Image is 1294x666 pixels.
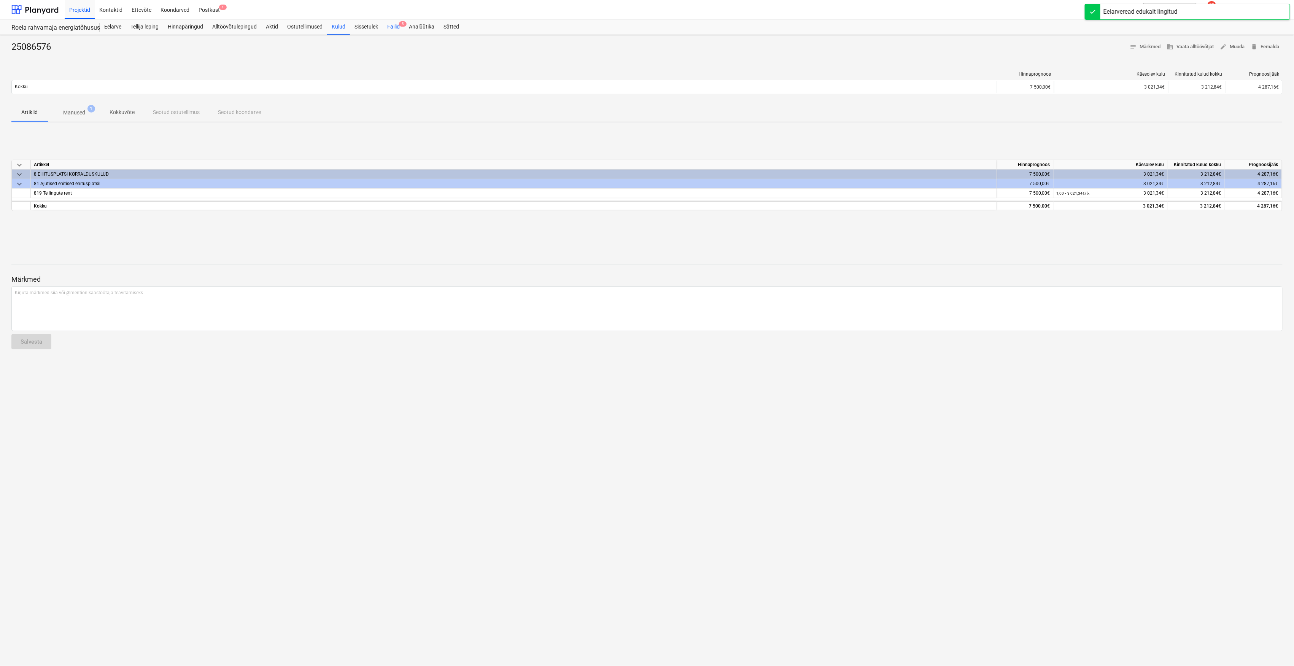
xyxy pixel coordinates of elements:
span: 5 [399,21,407,27]
div: 3 021,34€ [1057,84,1165,90]
div: Hinnaprognoos [997,160,1054,170]
a: Sätted [439,19,464,35]
span: 1 [219,5,227,10]
span: notes [1130,43,1137,50]
a: Tellija leping [126,19,163,35]
span: 4 287,16€ [1259,84,1279,90]
p: Kokkuvõte [110,108,135,116]
a: Kulud [327,19,350,35]
div: 25086576 [11,41,57,53]
div: Failid [383,19,404,35]
span: keyboard_arrow_down [15,160,24,170]
div: 8 EHITUSPLATSI KORRALDUSKULUD [34,170,993,179]
div: Kokku [31,201,997,210]
div: 4 287,16€ [1225,201,1282,210]
div: 7 500,00€ [997,81,1054,93]
button: Muuda [1217,41,1248,53]
div: 4 287,16€ [1225,179,1282,189]
div: Käesolev kulu [1054,160,1168,170]
p: Kokku [15,84,28,90]
span: business [1167,43,1174,50]
div: 7 500,00€ [997,189,1054,198]
a: Sissetulek [350,19,383,35]
a: Analüütika [404,19,439,35]
a: Ostutellimused [283,19,327,35]
div: Käesolev kulu [1057,71,1165,77]
div: 3 212,84€ [1168,81,1225,93]
p: Artiklid [21,108,39,116]
span: keyboard_arrow_down [15,179,24,189]
p: Märkmed [11,275,1283,284]
a: Aktid [261,19,283,35]
div: 4 287,16€ [1225,170,1282,179]
div: 3 021,34€ [1057,189,1164,198]
span: Eemalda [1251,43,1280,51]
p: Manused [63,109,85,117]
span: edit [1220,43,1227,50]
div: Eelarveread edukalt lingitud [1103,7,1178,16]
span: 4 287,16€ [1258,190,1278,196]
div: 7 500,00€ [997,201,1054,210]
div: 3 021,34€ [1057,179,1164,189]
div: 3 021,34€ [1057,170,1164,179]
div: 3 212,84€ [1168,170,1225,179]
a: Failid5 [383,19,404,35]
div: 81 Ajutised ehitised ehitusplatsil [34,179,993,188]
span: 1 [87,105,95,113]
div: Artikkel [31,160,997,170]
div: 3 212,84€ [1168,201,1225,210]
span: Muuda [1220,43,1245,51]
div: 3 212,84€ [1168,179,1225,189]
div: Kinnitatud kulud kokku [1172,71,1222,77]
a: Alltöövõtulepingud [208,19,261,35]
div: Roela rahvamaja energiatõhususe ehitustööd [ROELA] [11,24,91,32]
small: 1,00 × 3 021,34€ / tk [1057,191,1090,195]
span: Vaata alltöövõtjat [1167,43,1214,51]
div: 3 021,34€ [1057,201,1164,211]
span: Märkmed [1130,43,1161,51]
span: 3 212,84€ [1201,190,1221,196]
div: 7 500,00€ [997,179,1054,189]
button: Eemalda [1248,41,1283,53]
button: Märkmed [1127,41,1164,53]
span: delete [1251,43,1258,50]
div: 7 500,00€ [997,170,1054,179]
a: Hinnapäringud [163,19,208,35]
div: Prognoosijääk [1229,71,1280,77]
button: Vaata alltöövõtjat [1164,41,1217,53]
span: 819 Tellingute rent [34,190,72,196]
span: keyboard_arrow_down [15,170,24,179]
div: Hinnaprognoos [1000,71,1051,77]
a: Eelarve [100,19,126,35]
div: Prognoosijääk [1225,160,1282,170]
div: Kinnitatud kulud kokku [1168,160,1225,170]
